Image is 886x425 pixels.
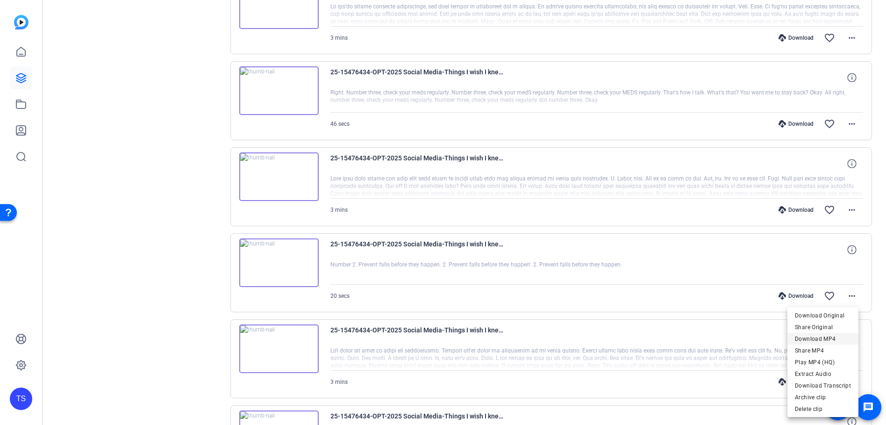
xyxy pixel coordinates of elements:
[795,333,851,345] span: Download MP4
[795,357,851,368] span: Play MP4 (HQ)
[795,403,851,415] span: Delete clip
[795,310,851,321] span: Download Original
[795,368,851,380] span: Extract Audio
[795,392,851,403] span: Archive clip
[795,380,851,391] span: Download Transcript
[795,322,851,333] span: Share Original
[795,345,851,356] span: Share MP4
